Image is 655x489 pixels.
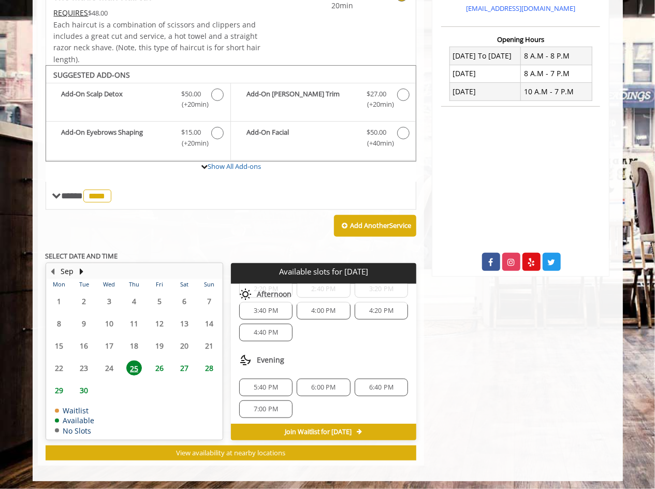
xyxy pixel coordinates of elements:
span: Afternoon [257,290,292,298]
td: Select day30 [71,379,96,401]
span: View availability at nearby locations [176,448,285,457]
td: [DATE] [449,65,521,82]
span: This service needs some Advance to be paid before we block your appointment [54,8,89,18]
b: SELECT DATE AND TIME [46,251,118,261]
h3: Opening Hours [441,36,600,43]
a: Show All Add-ons [208,162,261,171]
th: Sat [172,279,197,290]
span: Join Waitlist for [DATE] [285,428,352,436]
span: 25 [126,361,142,376]
button: Sep [61,266,74,277]
td: 8 A.M - 8 P.M [521,47,592,65]
div: The Made Man Haircut Add-onS [46,65,417,162]
b: Add-On Facial [246,127,356,149]
div: 4:20 PM [355,302,408,320]
span: (+40min ) [361,138,391,149]
span: 26 [152,361,167,376]
th: Tue [71,279,96,290]
span: 6:00 PM [311,383,336,392]
div: 7:00 PM [239,400,293,418]
button: Next Month [78,266,86,277]
span: $50.00 [367,127,386,138]
label: Add-On Eyebrows Shaping [51,127,225,151]
div: 6:40 PM [355,379,408,396]
th: Wed [96,279,121,290]
span: (+20min ) [361,99,391,110]
img: afternoon slots [239,288,252,300]
th: Thu [122,279,147,290]
span: 27 [177,361,192,376]
th: Fri [147,279,171,290]
b: Add-On Scalp Detox [62,89,171,110]
b: Add-On Eyebrows Shaping [62,127,171,149]
td: [DATE] To [DATE] [449,47,521,65]
span: 5:40 PM [254,383,278,392]
span: Evening [257,356,284,364]
a: [EMAIL_ADDRESS][DOMAIN_NAME] [466,4,575,13]
div: 6:00 PM [297,379,350,396]
span: (+20min ) [176,99,206,110]
div: 4:00 PM [297,302,350,320]
div: 4:40 PM [239,324,293,341]
span: 6:40 PM [369,383,394,392]
td: 10 A.M - 7 P.M [521,83,592,100]
label: Add-On Facial [236,127,411,151]
b: Add Another Service [350,221,411,230]
label: Add-On Beard Trim [236,89,411,113]
span: 4:20 PM [369,307,394,315]
th: Sun [197,279,222,290]
span: Each haircut is a combination of scissors and clippers and includes a great cut and service, a ho... [54,20,261,64]
b: Add-On [PERSON_NAME] Trim [246,89,356,110]
span: (+20min ) [176,138,206,149]
td: Waitlist [55,407,95,414]
td: Select day28 [197,357,222,379]
label: Add-On Scalp Detox [51,89,225,113]
p: Available slots for [DATE] [235,267,412,276]
span: 7:00 PM [254,405,278,413]
td: Select day25 [122,357,147,379]
span: 4:00 PM [311,307,336,315]
span: 4:40 PM [254,328,278,337]
span: 29 [51,383,67,398]
b: SUGGESTED ADD-ONS [54,70,130,80]
td: Available [55,416,95,424]
td: [DATE] [449,83,521,100]
td: 8 A.M - 7 P.M [521,65,592,82]
div: 3:40 PM [239,302,293,320]
span: 3:40 PM [254,307,278,315]
button: View availability at nearby locations [46,445,417,461]
td: No Slots [55,427,95,435]
div: $48.00 [54,7,262,19]
td: Select day26 [147,357,171,379]
span: $50.00 [181,89,201,99]
td: Select day27 [172,357,197,379]
td: Select day29 [47,379,71,401]
button: Previous Month [49,266,57,277]
img: evening slots [239,354,252,366]
span: $15.00 [181,127,201,138]
th: Mon [47,279,71,290]
div: 5:40 PM [239,379,293,396]
span: 30 [76,383,92,398]
span: $27.00 [367,89,386,99]
span: 28 [202,361,217,376]
button: Add AnotherService [334,215,416,237]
